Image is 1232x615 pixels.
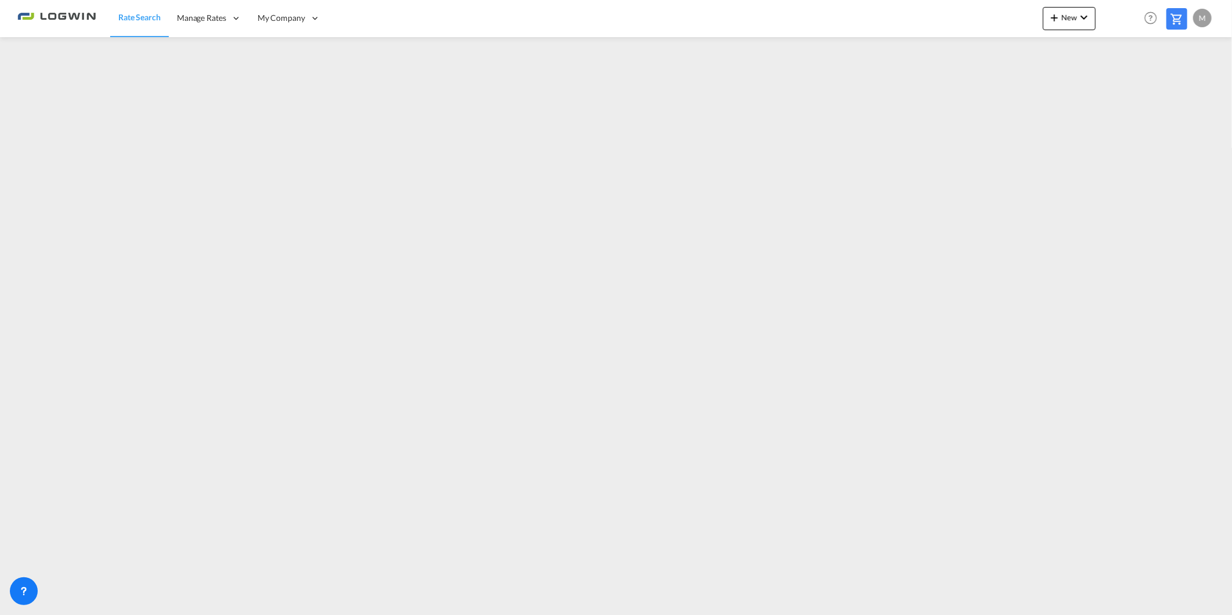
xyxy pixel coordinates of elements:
[258,12,305,24] span: My Company
[1043,7,1096,30] button: icon-plus 400-fgNewicon-chevron-down
[1048,10,1061,24] md-icon: icon-plus 400-fg
[1193,9,1212,27] div: M
[1077,10,1091,24] md-icon: icon-chevron-down
[177,12,226,24] span: Manage Rates
[1141,8,1166,29] div: Help
[1141,8,1161,28] span: Help
[1048,13,1091,22] span: New
[118,12,161,22] span: Rate Search
[17,5,96,31] img: 2761ae10d95411efa20a1f5e0282d2d7.png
